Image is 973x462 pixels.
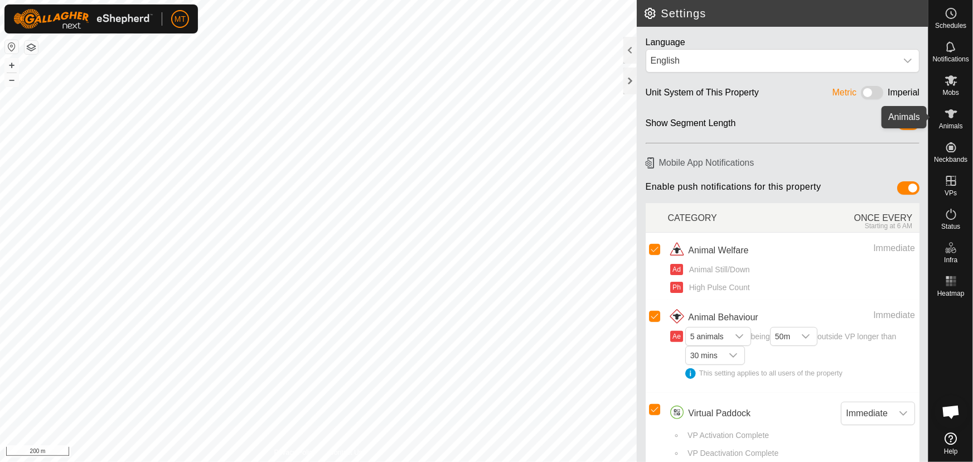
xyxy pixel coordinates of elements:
span: Status [941,223,960,230]
span: Virtual Paddock [688,407,751,420]
div: Immediate [812,242,915,255]
div: Starting at 6 AM [793,222,912,230]
img: virtual paddocks icon [668,405,686,422]
span: Infra [944,257,957,263]
div: ONCE EVERY [793,205,919,230]
h6: Mobile App Notifications [641,153,924,172]
button: – [5,73,18,86]
div: CATEGORY [668,205,794,230]
span: English [646,50,897,72]
a: Help [929,428,973,459]
div: dropdown trigger [892,402,914,425]
img: animal welfare icon [668,242,686,259]
span: Enable push notifications for this property [646,181,821,199]
span: High Pulse Count [685,282,750,293]
span: VP Deactivation Complete [684,447,778,459]
span: VP Activation Complete [684,430,769,441]
button: Ae [670,331,682,342]
span: Schedules [935,22,966,29]
div: Open chat [935,395,968,429]
div: dropdown trigger [728,328,751,345]
div: This setting applies to all users of the property [685,368,915,379]
span: being outside VP longer than [685,332,915,379]
div: Immediate [812,309,915,322]
button: Reset Map [5,40,18,54]
span: Mobs [943,89,959,96]
span: VPs [945,190,957,196]
span: Neckbands [934,156,967,163]
span: 30 mins [686,346,722,364]
span: Animal Still/Down [685,264,750,276]
button: Map Layers [25,41,38,54]
div: Language [646,36,920,49]
span: Animal Behaviour [688,311,758,324]
span: Help [944,448,958,455]
img: animal behaviour icon [668,309,686,326]
span: Notifications [933,56,969,62]
img: Gallagher Logo [13,9,153,29]
button: Ad [670,264,682,275]
h2: Settings [643,7,929,20]
span: Animal Welfare [688,244,748,257]
div: Unit System of This Property [646,86,759,103]
span: Animals [939,123,963,129]
div: Metric [832,86,857,103]
div: English [651,54,893,68]
a: Contact Us [329,447,362,458]
span: MT [175,13,186,25]
div: dropdown trigger [795,328,817,345]
button: + [5,59,18,72]
span: 50m [771,328,795,345]
span: 5 animals [686,328,728,345]
div: dropdown trigger [722,346,744,364]
div: dropdown trigger [897,50,919,72]
a: Privacy Policy [274,447,316,458]
button: Ph [670,282,682,293]
span: Heatmap [937,290,965,297]
div: Imperial [888,86,919,103]
div: Show Segment Length [646,117,736,134]
span: Immediate [841,402,892,425]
